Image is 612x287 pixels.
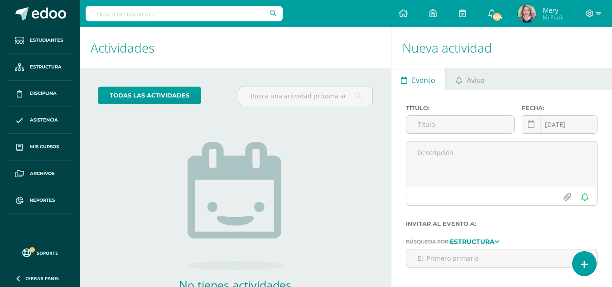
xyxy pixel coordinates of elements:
[91,27,380,68] h1: Actividades
[188,142,283,270] img: no_activities.png
[25,275,60,282] span: Cerrar panel
[239,87,372,105] input: Busca una actividad próxima aquí...
[11,246,69,258] a: Soporte
[86,6,283,21] input: Busca un usuario...
[30,170,54,177] span: Archivos
[467,69,485,91] span: Aviso
[98,87,201,104] a: todas las Actividades
[492,12,502,22] span: 484
[30,90,57,97] span: Disciplina
[406,238,450,245] span: Búsqueda por:
[30,63,62,71] span: Estructura
[406,116,514,133] input: Título
[30,37,63,44] span: Estudiantes
[406,220,598,227] label: Invitar al evento a:
[37,250,58,256] span: Soporte
[450,238,499,244] a: Estructura
[543,14,564,21] span: Mi Perfil
[7,107,72,134] a: Asistencia
[522,116,597,133] input: Fecha de entrega
[518,5,536,23] img: c3ba4bc82f539d18ce1ea45118c47ae0.png
[7,161,72,187] a: Archivos
[30,143,59,151] span: Mis cursos
[402,27,601,68] h1: Nueva actividad
[406,249,597,267] input: Ej. Primero primaria
[450,238,495,246] strong: Estructura
[446,68,494,90] a: Aviso
[7,27,72,54] a: Estudiantes
[522,105,598,112] label: Fecha:
[30,117,58,124] span: Asistencia
[7,54,72,81] a: Estructura
[412,69,435,91] span: Evento
[391,68,445,90] a: Evento
[7,134,72,161] a: Mis cursos
[406,105,515,112] label: Título:
[7,187,72,214] a: Reportes
[7,81,72,107] a: Disciplina
[30,197,55,204] span: Reportes
[543,5,564,15] span: Mery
